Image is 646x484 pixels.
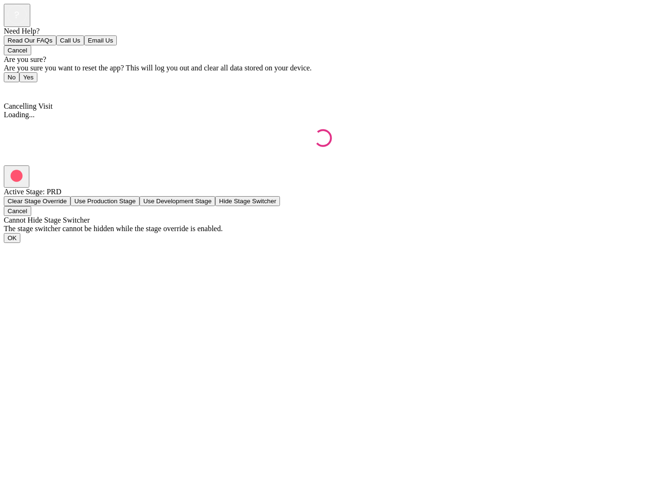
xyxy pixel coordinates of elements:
button: Hide Stage Switcher [215,196,280,206]
div: The stage switcher cannot be hidden while the stage override is enabled. [4,225,642,233]
button: OK [4,233,20,243]
div: Are you sure you want to reset the app? This will log you out and clear all data stored on your d... [4,64,642,72]
button: Use Production Stage [70,196,140,206]
button: Read Our FAQs [4,35,56,45]
button: Email Us [84,35,117,45]
span: Cancelling Visit [4,102,52,110]
a: Back [4,85,25,93]
div: Are you sure? [4,55,642,64]
div: Active Stage: PRD [4,188,642,196]
button: No [4,72,19,82]
span: Back [9,85,25,93]
button: Call Us [56,35,84,45]
button: Use Development Stage [140,196,215,206]
span: Loading... [4,111,35,119]
button: Clear Stage Override [4,196,70,206]
button: Yes [19,72,37,82]
button: Cancel [4,206,31,216]
div: Need Help? [4,27,642,35]
button: Cancel [4,45,31,55]
div: Cannot Hide Stage Switcher [4,216,642,225]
